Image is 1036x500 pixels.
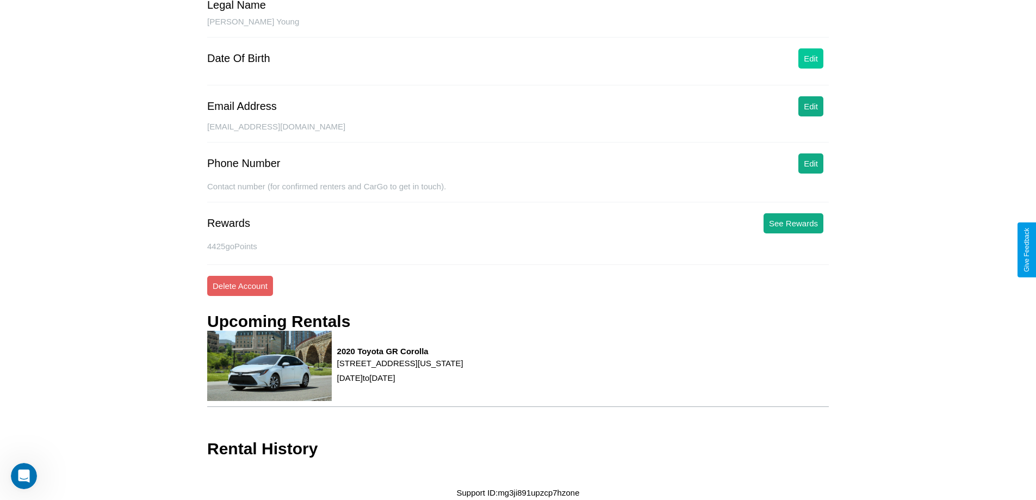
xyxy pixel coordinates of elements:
[207,276,273,296] button: Delete Account
[798,96,823,116] button: Edit
[1023,228,1031,272] div: Give Feedback
[11,463,37,489] iframe: Intercom live chat
[337,371,463,385] p: [DATE] to [DATE]
[207,157,281,170] div: Phone Number
[798,153,823,174] button: Edit
[798,48,823,69] button: Edit
[207,312,350,331] h3: Upcoming Rentals
[337,356,463,371] p: [STREET_ADDRESS][US_STATE]
[337,347,463,356] h3: 2020 Toyota GR Corolla
[457,485,580,500] p: Support ID: mg3ji891upzcp7hzone
[207,122,829,143] div: [EMAIL_ADDRESS][DOMAIN_NAME]
[207,182,829,202] div: Contact number (for confirmed renters and CarGo to get in touch).
[207,331,332,401] img: rental
[207,239,829,254] p: 4425 goPoints
[207,440,318,458] h3: Rental History
[207,100,277,113] div: Email Address
[207,17,829,38] div: [PERSON_NAME] Young
[207,52,270,65] div: Date Of Birth
[207,217,250,230] div: Rewards
[764,213,823,233] button: See Rewards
